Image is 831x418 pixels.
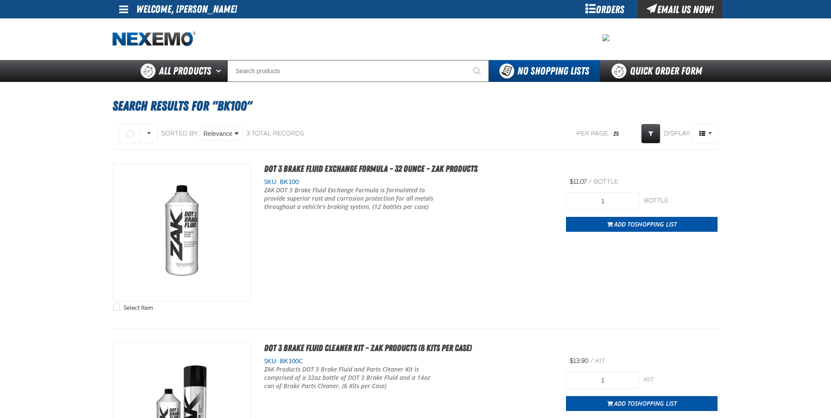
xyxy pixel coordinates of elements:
[264,163,477,174] a: DOT 3 Brake Fluid Exchange Formula - 32 Ounce - ZAK Products
[614,220,677,228] span: Add to
[588,178,592,185] span: /
[159,63,211,79] span: All Products
[113,304,153,312] label: Select Item
[246,130,304,138] div: 3 total records
[264,357,553,365] div: SKU:
[213,60,227,82] button: Open All Products pages
[602,34,609,41] img: 0913759d47fe0bb872ce56e1ce62d35c.jpeg
[204,129,233,138] span: Relevance
[600,60,718,82] a: Quick Order Form
[644,376,718,384] div: kit
[614,399,677,407] span: Add to
[489,60,600,82] button: You do not have available Shopping Lists. Open to Create a New List
[113,32,196,47] a: Home
[113,163,251,301] img: DOT 3 Brake Fluid Exchange Formula - 32 Ounce - ZAK Products
[569,357,588,365] span: $13.90
[140,124,158,143] button: Rows selection options
[590,357,594,365] span: /
[644,197,718,205] div: bottle
[264,343,472,353] a: DOT 3 Brake Fluid Cleaner Kit - ZAK Products (6 Kits per Case)
[278,178,299,185] span: BK100
[264,178,553,186] div: SKU:
[113,32,196,47] img: Nexemo logo
[517,65,589,77] span: No Shopping Lists
[113,94,719,118] h1: Search Results for "bk100"
[113,304,120,311] input: Select Item
[635,399,677,407] span: Shopping List
[576,130,610,138] span: Per page:
[227,60,489,82] input: Search
[566,192,640,210] input: Product Quantity
[664,130,691,137] span: Display:
[264,365,438,390] p: ZAK Products DOT 3 Brake Fluid and Parts Cleaner Kit is comprised of a 32oz bottle of DOT 3 Brake...
[635,220,677,228] span: Shopping List
[566,372,640,389] input: Product Quantity
[264,186,438,211] p: ZAK DOT 3 Brake Fluid Exchange Formula is formulated to provide superior rust and corrosion prote...
[595,357,605,365] span: kit
[566,217,718,232] button: Add toShopping List
[113,163,251,301] : View Details of the DOT 3 Brake Fluid Exchange Formula - 32 Ounce - ZAK Products
[569,178,587,185] span: $11.07
[692,124,719,143] button: Product Grid Views Toolbar
[641,124,660,143] a: Expand or Collapse Grid Filters
[693,124,718,143] span: Product Grid Views Toolbar
[161,130,198,137] span: Sorted By:
[594,178,618,185] span: bottle
[467,60,489,82] button: Start Searching
[278,358,303,365] span: BK100C
[566,396,718,411] button: Add toShopping List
